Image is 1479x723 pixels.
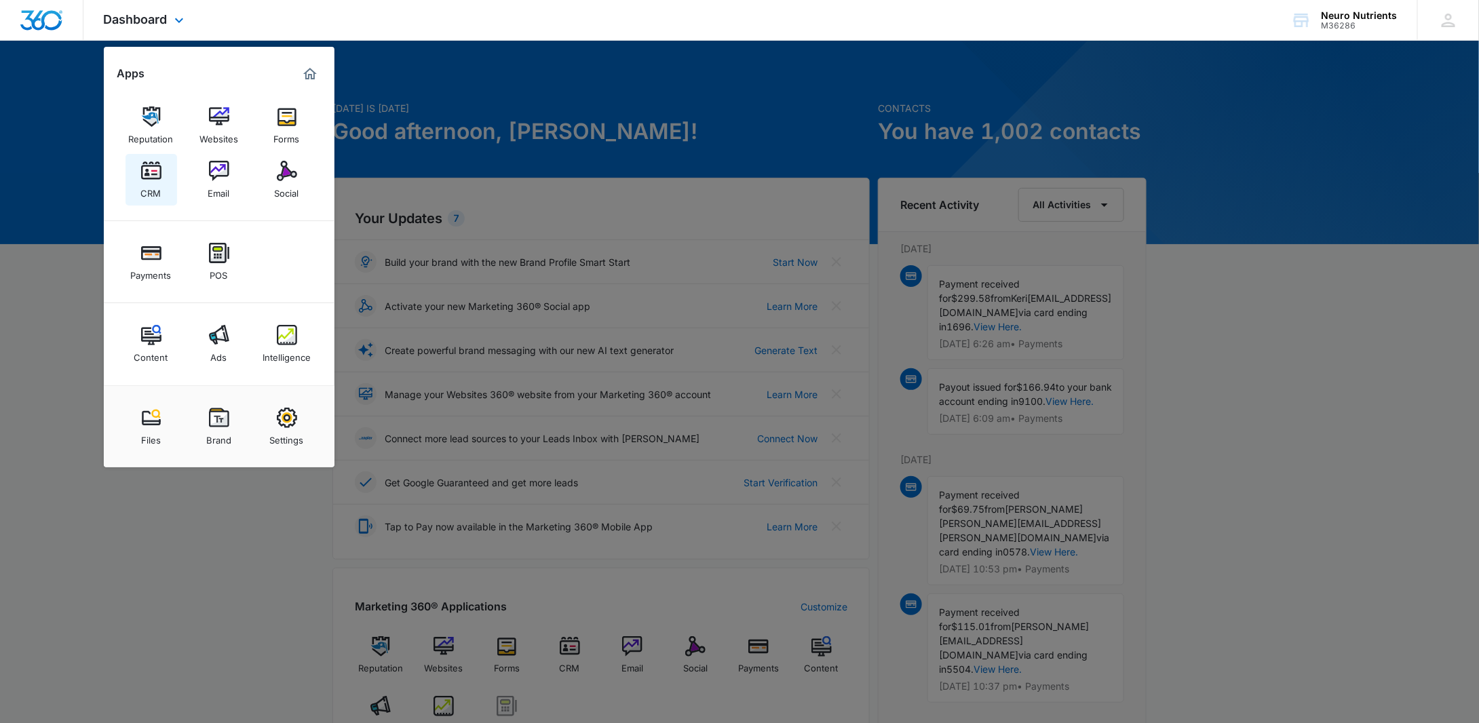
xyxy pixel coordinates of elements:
div: Reputation [129,127,174,144]
a: Intelligence [261,318,313,370]
div: Content [134,345,168,363]
div: account id [1322,21,1398,31]
span: Dashboard [104,12,168,26]
div: CRM [141,181,161,199]
a: CRM [126,154,177,206]
a: Email [193,154,245,206]
a: Content [126,318,177,370]
div: Payments [131,263,172,281]
a: Settings [261,401,313,452]
a: Payments [126,236,177,288]
div: Brand [206,428,231,446]
a: Reputation [126,100,177,151]
a: POS [193,236,245,288]
div: Email [208,181,230,199]
div: Settings [270,428,304,446]
a: Forms [261,100,313,151]
a: Ads [193,318,245,370]
a: Marketing 360® Dashboard [299,63,321,85]
a: Social [261,154,313,206]
div: account name [1322,10,1398,21]
div: Forms [274,127,300,144]
div: Ads [211,345,227,363]
div: Social [275,181,299,199]
div: Files [141,428,161,446]
div: Intelligence [263,345,311,363]
div: POS [210,263,228,281]
a: Brand [193,401,245,452]
h2: Apps [117,67,145,80]
div: Websites [199,127,238,144]
a: Websites [193,100,245,151]
a: Files [126,401,177,452]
